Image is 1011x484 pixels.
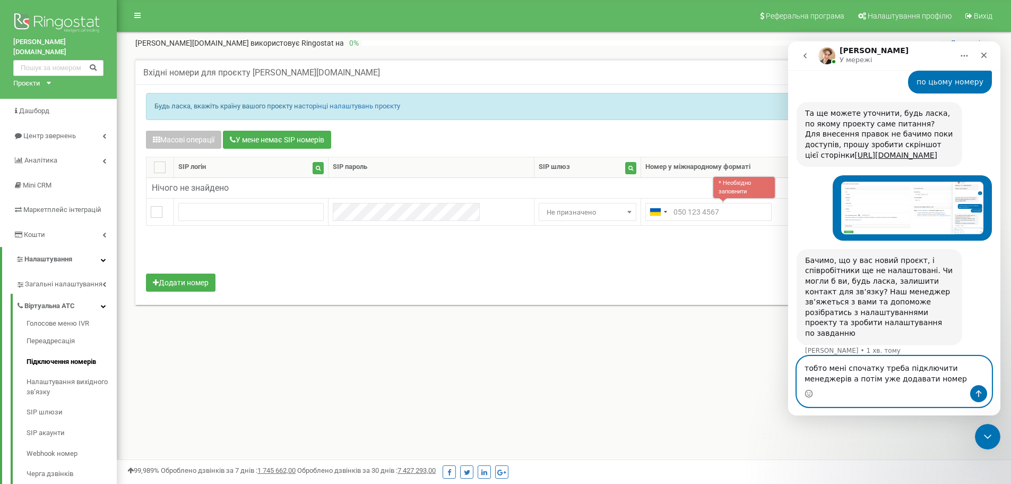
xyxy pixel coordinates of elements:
[13,60,103,76] input: Пошук за номером
[766,12,844,20] span: Реферальна програма
[297,466,436,474] span: Оброблено дзвінків за 30 днів :
[868,12,952,20] span: Налаштування профілю
[712,176,776,199] div: * Необхідно заповнити
[24,255,72,263] span: Налаштування
[539,162,570,172] div: SIP шлюз
[329,157,534,177] th: SIP пароль
[398,466,436,474] u: 7 427 293,00
[146,131,221,149] button: Масові операції
[542,205,633,220] span: Не призначено
[2,247,117,272] a: Налаштування
[257,466,296,474] u: 1 745 662,00
[13,11,103,37] img: Ringostat logo
[645,203,772,221] input: 050 123 4567
[974,12,992,20] span: Вихід
[950,39,990,47] span: Детальніше
[27,331,117,352] a: Переадресація
[13,79,40,89] div: Проєкти
[27,402,117,423] a: SIP шлюзи
[23,181,51,189] span: Mini CRM
[24,156,57,164] span: Аналiтика
[154,101,973,112] p: Будь ласка, вкажіть країну вашого проєкту на
[646,203,670,220] div: Telephone country code
[27,352,117,372] a: Підключення номерів
[146,274,215,292] button: Додати номер
[23,132,76,140] span: Центр звернень
[645,162,750,172] div: Номер у міжнародному форматі
[178,162,206,172] div: SIP логін
[302,102,400,110] a: сторінці налаштувань проєкту
[788,41,1000,415] iframe: Intercom live chat
[135,38,344,48] p: [PERSON_NAME][DOMAIN_NAME]
[146,177,982,199] td: Нічого не знайдено
[16,272,117,294] a: Загальні налаштування
[16,294,117,316] a: Віртуальна АТС
[27,423,117,444] a: SIP акаунти
[143,68,380,78] h5: Вхідні номери для проєкту [PERSON_NAME][DOMAIN_NAME]
[344,38,361,48] p: 0 %
[27,444,117,464] a: Webhook номер
[27,372,117,402] a: Налаштування вихідного зв’язку
[24,301,75,311] span: Віртуальна АТС
[23,206,101,214] span: Маркетплейс інтеграцій
[27,319,117,332] a: Голосове меню IVR
[250,39,344,47] span: використовує Ringostat на
[161,466,296,474] span: Оброблено дзвінків за 7 днів :
[13,37,103,57] a: [PERSON_NAME][DOMAIN_NAME]
[19,107,49,115] span: Дашборд
[223,131,331,149] button: У мене немає SIP номерів
[127,466,159,474] span: 99,989%
[975,424,1000,449] iframe: Intercom live chat
[539,203,636,221] span: Не призначено
[24,231,45,239] span: Кошти
[25,279,102,290] span: Загальні налаштування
